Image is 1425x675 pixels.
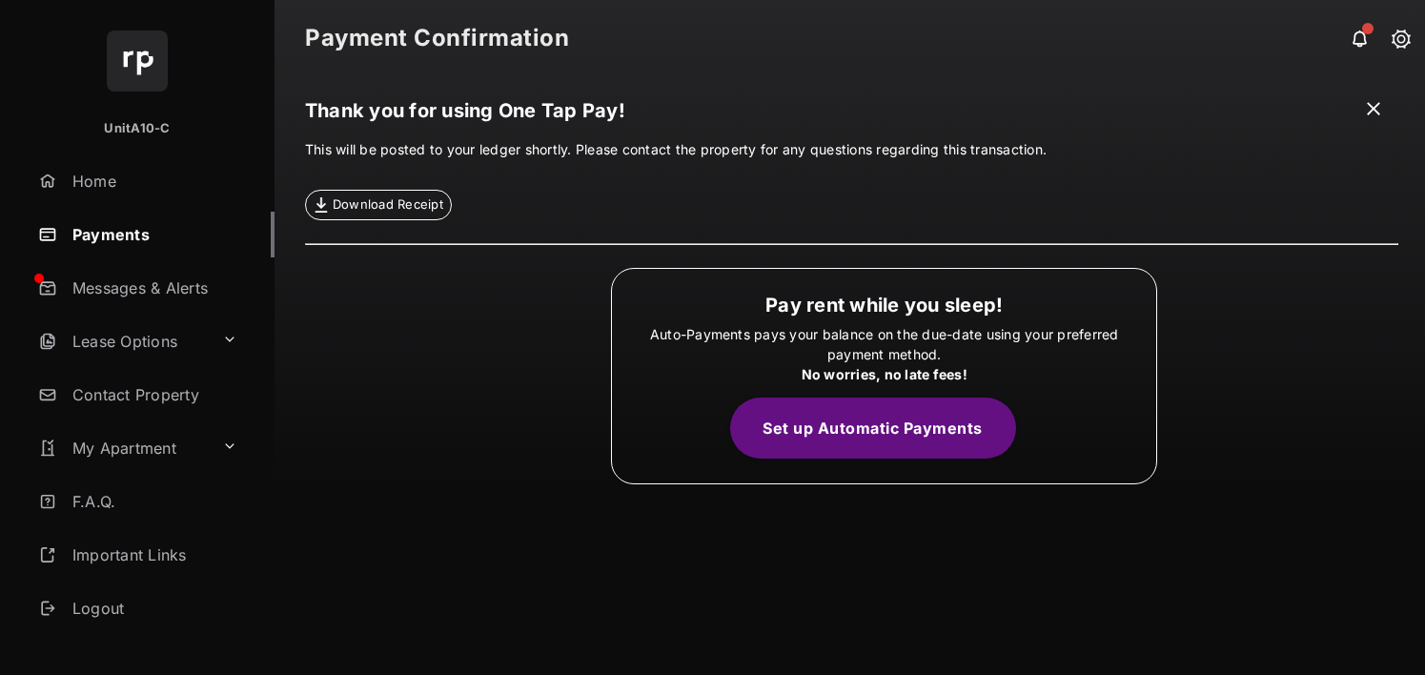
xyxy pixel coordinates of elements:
[104,119,170,138] p: UnitA10-C
[305,139,1398,220] p: This will be posted to your ledger shortly. Please contact the property for any questions regardi...
[621,324,1147,384] p: Auto-Payments pays your balance on the due-date using your preferred payment method.
[31,532,245,578] a: Important Links
[730,398,1016,459] button: Set up Automatic Payments
[305,99,1398,132] h1: Thank you for using One Tap Pay!
[333,195,443,215] span: Download Receipt
[31,585,275,631] a: Logout
[621,364,1147,384] div: No worries, no late fees!
[107,31,168,92] img: svg+xml;base64,PHN2ZyB4bWxucz0iaHR0cDovL3d3dy53My5vcmcvMjAwMC9zdmciIHdpZHRoPSI2NCIgaGVpZ2h0PSI2NC...
[31,479,275,524] a: F.A.Q.
[31,265,275,311] a: Messages & Alerts
[31,425,214,471] a: My Apartment
[31,158,275,204] a: Home
[305,27,569,50] strong: Payment Confirmation
[305,190,452,220] a: Download Receipt
[31,372,275,418] a: Contact Property
[31,318,214,364] a: Lease Options
[621,294,1147,317] h1: Pay rent while you sleep!
[31,212,275,257] a: Payments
